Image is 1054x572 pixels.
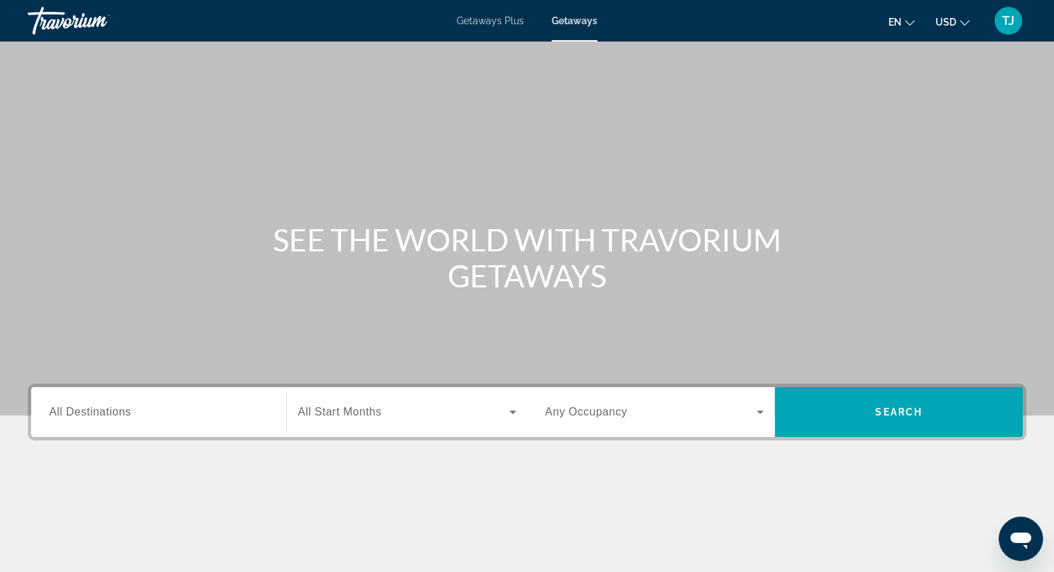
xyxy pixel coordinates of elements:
span: en [888,17,902,28]
span: Search [875,406,922,418]
div: Search widget [31,387,1023,437]
span: TJ [1002,14,1015,28]
span: USD [936,17,956,28]
button: Change language [888,12,915,32]
span: All Destinations [49,406,131,418]
a: Getaways [552,15,597,26]
iframe: Button to launch messaging window [999,517,1043,561]
a: Travorium [28,3,166,39]
button: Search [775,387,1023,437]
button: Change currency [936,12,969,32]
span: Any Occupancy [545,406,628,418]
h1: SEE THE WORLD WITH TRAVORIUM GETAWAYS [267,222,787,294]
span: All Start Months [298,406,382,418]
a: Getaways Plus [457,15,524,26]
button: User Menu [990,6,1026,35]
